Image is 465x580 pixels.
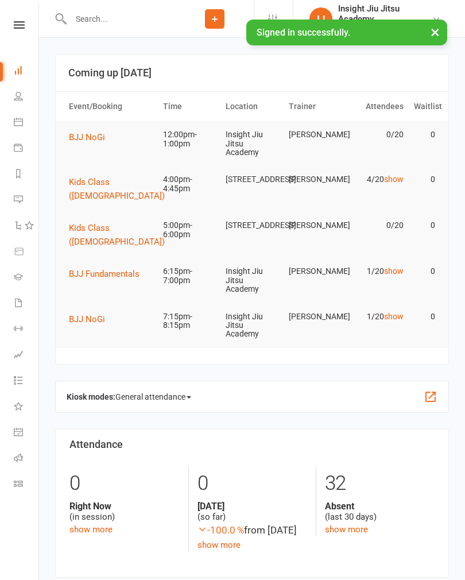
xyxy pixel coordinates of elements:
strong: Absent [325,501,435,512]
th: Trainer [284,92,346,121]
span: BJJ Fundamentals [69,269,139,279]
td: Insight Jiu Jitsu Academy [220,258,283,303]
a: Roll call kiosk mode [14,446,40,472]
td: 0 [409,121,440,148]
div: (in session) [69,501,180,523]
td: [PERSON_NAME] [284,303,346,330]
th: Waitlist [409,92,440,121]
td: 0/20 [346,212,409,239]
td: 1/20 [346,303,409,330]
td: Insight Jiu Jitsu Academy [220,303,283,348]
button: BJJ NoGi [69,130,113,144]
button: BJJ NoGi [69,312,113,326]
a: Product Sales [14,239,40,265]
a: Assessments [14,343,40,369]
strong: [DATE] [197,501,307,512]
td: [PERSON_NAME] [284,212,346,239]
a: People [14,84,40,110]
a: show more [197,540,241,550]
div: (last 30 days) [325,501,435,523]
td: Insight Jiu Jitsu Academy [220,121,283,166]
td: 4/20 [346,166,409,193]
a: show more [325,524,368,535]
button: × [425,20,445,44]
a: show [384,312,404,321]
div: from [DATE] [197,523,307,538]
td: 0 [409,166,440,193]
strong: Kiosk modes: [67,392,115,401]
strong: Right Now [69,501,180,512]
a: Reports [14,162,40,188]
th: Event/Booking [64,92,158,121]
span: Kids Class ([DEMOGRAPHIC_DATA]) [69,223,165,247]
td: [STREET_ADDRESS] [220,166,283,193]
th: Location [220,92,283,121]
h3: Attendance [69,439,435,450]
div: (so far) [197,501,307,523]
span: Kids Class ([DEMOGRAPHIC_DATA]) [69,177,165,201]
td: 0 [409,258,440,285]
button: Kids Class ([DEMOGRAPHIC_DATA]) [69,175,173,203]
a: Calendar [14,110,40,136]
td: 4:00pm-4:45pm [158,166,220,202]
td: 12:00pm-1:00pm [158,121,220,157]
th: Attendees [346,92,409,121]
span: Signed in successfully. [257,27,350,38]
td: [PERSON_NAME] [284,258,346,285]
a: show [384,266,404,276]
span: -100.0 % [197,524,244,536]
a: Payments [14,136,40,162]
div: 0 [197,466,307,501]
span: BJJ NoGi [69,132,105,142]
div: 32 [325,466,435,501]
a: Class kiosk mode [14,472,40,498]
span: General attendance [115,388,191,406]
td: 0/20 [346,121,409,148]
a: show [384,175,404,184]
td: [PERSON_NAME] [284,121,346,148]
td: 7:15pm-8:15pm [158,303,220,339]
th: Time [158,92,220,121]
td: [PERSON_NAME] [284,166,346,193]
button: BJJ Fundamentals [69,267,148,281]
div: Insight Jiu Jitsu Academy [338,3,432,24]
div: 0 [69,466,180,501]
h3: Coming up [DATE] [68,67,436,79]
span: BJJ NoGi [69,314,105,324]
td: 0 [409,212,440,239]
a: Dashboard [14,59,40,84]
button: Kids Class ([DEMOGRAPHIC_DATA]) [69,221,173,249]
td: 0 [409,303,440,330]
a: show more [69,524,113,535]
td: 1/20 [346,258,409,285]
td: 6:15pm-7:00pm [158,258,220,294]
input: Search... [67,11,176,27]
div: IJ [309,7,332,30]
a: General attendance kiosk mode [14,420,40,446]
td: 5:00pm-6:00pm [158,212,220,248]
a: What's New [14,395,40,420]
td: [STREET_ADDRESS] [220,212,283,239]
